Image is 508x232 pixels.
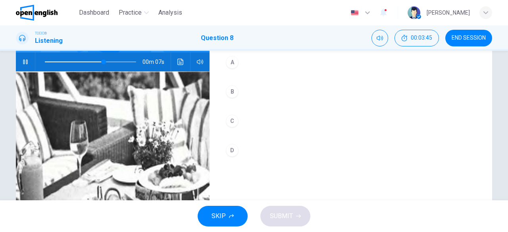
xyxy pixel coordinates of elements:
div: B [226,85,239,98]
button: Practice [115,6,152,20]
button: D [222,140,479,160]
div: Hide [394,30,439,46]
div: A [226,56,239,69]
span: SKIP [212,211,226,222]
button: Analysis [155,6,185,20]
button: B [222,82,479,102]
span: Analysis [158,8,182,17]
button: A [222,52,479,72]
img: Profile picture [408,6,420,19]
button: C [222,111,479,131]
span: 00m 07s [142,52,171,71]
span: Dashboard [79,8,109,17]
button: 00:03:45 [394,30,439,46]
img: en [350,10,360,16]
a: OpenEnglish logo [16,5,76,21]
h1: Listening [35,36,63,46]
button: END SESSION [445,30,492,46]
span: 00:03:45 [411,35,432,41]
div: Mute [371,30,388,46]
div: [PERSON_NAME] [427,8,470,17]
button: Dashboard [76,6,112,20]
span: TOEIC® [35,31,47,36]
button: Click to see the audio transcription [174,52,187,71]
span: END SESSION [452,35,486,41]
img: OpenEnglish logo [16,5,58,21]
button: SKIP [198,206,248,226]
div: D [226,144,239,157]
h1: Question 8 [201,33,233,43]
div: C [226,115,239,127]
span: Practice [119,8,142,17]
